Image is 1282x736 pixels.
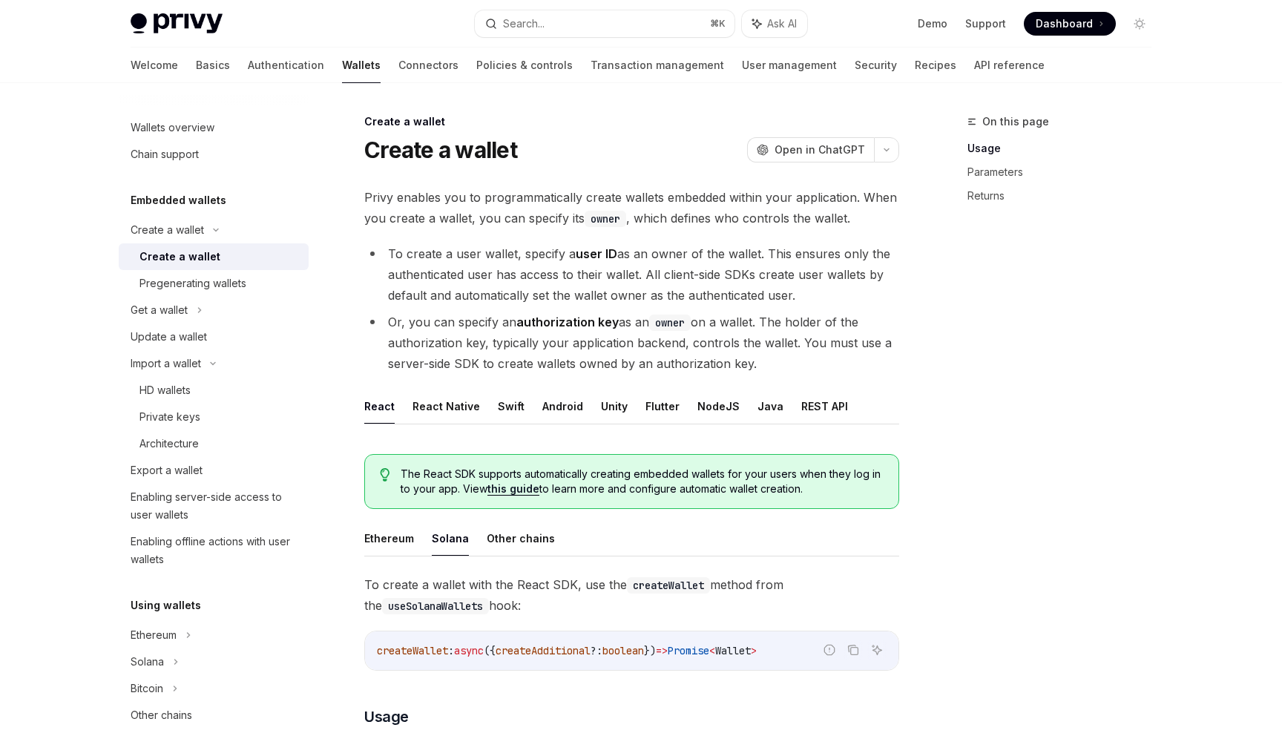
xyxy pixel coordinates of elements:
div: Export a wallet [131,461,203,479]
div: Enabling offline actions with user wallets [131,533,300,568]
span: ({ [484,644,496,657]
button: Open in ChatGPT [747,137,874,162]
button: Unity [601,389,628,424]
a: Welcome [131,47,178,83]
a: Basics [196,47,230,83]
a: Private keys [119,404,309,430]
button: Ask AI [742,10,807,37]
span: Privy enables you to programmatically create wallets embedded within your application. When you c... [364,187,899,229]
code: useSolanaWallets [382,598,489,614]
span: async [454,644,484,657]
a: Connectors [398,47,458,83]
div: Ethereum [131,626,177,644]
li: Or, you can specify an as an on a wallet. The holder of the authorization key, typically your app... [364,312,899,374]
div: Architecture [139,435,199,453]
a: Enabling offline actions with user wallets [119,528,309,573]
a: this guide [487,482,539,496]
button: Copy the contents from the code block [844,640,863,660]
a: Pregenerating wallets [119,270,309,297]
a: Create a wallet [119,243,309,270]
button: Toggle dark mode [1128,12,1151,36]
code: createWallet [627,577,710,594]
span: Usage [364,706,409,727]
span: : [448,644,454,657]
span: createAdditional [496,644,591,657]
a: Dashboard [1024,12,1116,36]
button: Android [542,389,583,424]
button: Other chains [487,521,555,556]
div: Search... [503,15,545,33]
div: Enabling server-side access to user wallets [131,488,300,524]
a: Wallets [342,47,381,83]
button: Search...⌘K [475,10,734,37]
a: Returns [967,184,1163,208]
div: Create a wallet [364,114,899,129]
div: HD wallets [139,381,191,399]
div: Update a wallet [131,328,207,346]
a: HD wallets [119,377,309,404]
a: Policies & controls [476,47,573,83]
button: NodeJS [697,389,740,424]
a: Transaction management [591,47,724,83]
div: Pregenerating wallets [139,275,246,292]
code: owner [649,315,691,331]
a: Chain support [119,141,309,168]
button: React [364,389,395,424]
span: To create a wallet with the React SDK, use the method from the hook: [364,574,899,616]
div: Import a wallet [131,355,201,372]
button: Ethereum [364,521,414,556]
button: Solana [432,521,469,556]
a: Parameters [967,160,1163,184]
strong: authorization key [516,315,619,329]
span: createWallet [377,644,448,657]
span: ⌘ K [710,18,726,30]
li: To create a user wallet, specify a as an owner of the wallet. This ensures only the authenticated... [364,243,899,306]
a: Architecture [119,430,309,457]
h5: Using wallets [131,597,201,614]
span: Dashboard [1036,16,1093,31]
div: Other chains [131,706,192,724]
div: Bitcoin [131,680,163,697]
svg: Tip [380,468,390,482]
div: Get a wallet [131,301,188,319]
button: Report incorrect code [820,640,839,660]
a: Other chains [119,702,309,729]
div: Private keys [139,408,200,426]
span: On this page [982,113,1049,131]
div: Create a wallet [139,248,220,266]
h5: Embedded wallets [131,191,226,209]
span: The React SDK supports automatically creating embedded wallets for your users when they log in to... [401,467,884,496]
span: > [751,644,757,657]
a: Update a wallet [119,323,309,350]
div: Create a wallet [131,221,204,239]
div: Solana [131,653,164,671]
button: REST API [801,389,848,424]
a: User management [742,47,837,83]
span: Open in ChatGPT [775,142,865,157]
button: React Native [412,389,480,424]
div: Wallets overview [131,119,214,137]
a: Export a wallet [119,457,309,484]
span: Ask AI [767,16,797,31]
span: ?: [591,644,602,657]
img: light logo [131,13,223,34]
a: Recipes [915,47,956,83]
a: Enabling server-side access to user wallets [119,484,309,528]
a: Security [855,47,897,83]
button: Flutter [645,389,680,424]
a: Support [965,16,1006,31]
span: => [656,644,668,657]
code: owner [585,211,626,227]
h1: Create a wallet [364,137,517,163]
div: Chain support [131,145,199,163]
span: < [709,644,715,657]
button: Swift [498,389,525,424]
span: }) [644,644,656,657]
span: Promise [668,644,709,657]
a: Demo [918,16,947,31]
span: boolean [602,644,644,657]
strong: user ID [576,246,617,261]
a: Wallets overview [119,114,309,141]
button: Java [757,389,783,424]
a: API reference [974,47,1045,83]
